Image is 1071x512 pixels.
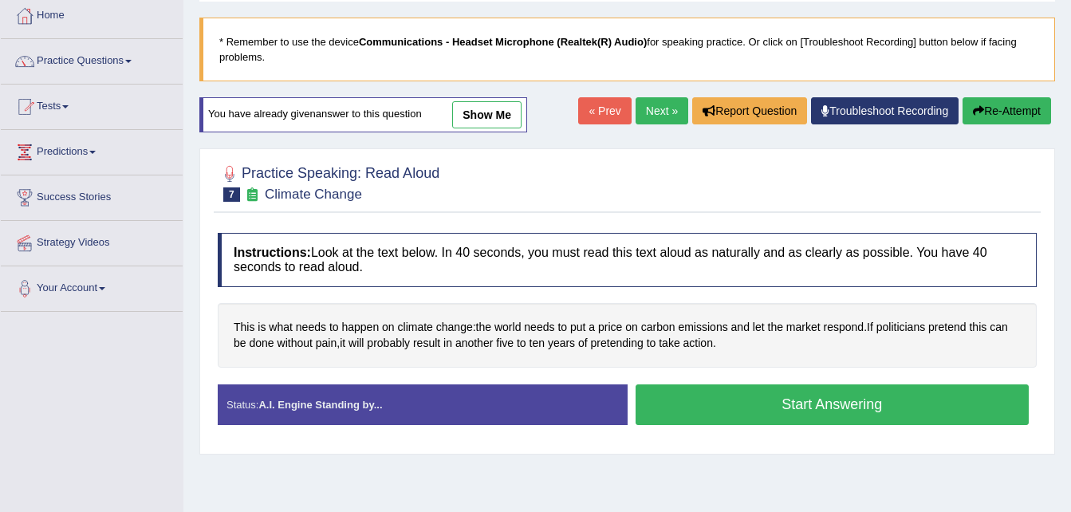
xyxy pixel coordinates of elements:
[1,221,183,261] a: Strategy Videos
[683,335,713,352] span: Click to see word definition
[731,319,750,336] span: Click to see word definition
[455,335,493,352] span: Click to see word definition
[476,319,491,336] span: Click to see word definition
[598,319,622,336] span: Click to see word definition
[625,319,638,336] span: Click to see word definition
[199,18,1055,81] blockquote: * Remember to use the device for speaking practice. Or click on [Troubleshoot Recording] button b...
[824,319,864,336] span: Click to see word definition
[753,319,765,336] span: Click to see word definition
[452,101,522,128] a: show me
[269,319,293,336] span: Click to see word definition
[494,319,521,336] span: Click to see word definition
[517,335,526,352] span: Click to see word definition
[636,384,1030,425] button: Start Answering
[1,39,183,79] a: Practice Questions
[1,266,183,306] a: Your Account
[692,97,807,124] button: Report Question
[398,319,433,336] span: Click to see word definition
[496,335,514,352] span: Click to see word definition
[249,335,274,352] span: Click to see word definition
[636,97,688,124] a: Next »
[296,319,326,336] span: Click to see word definition
[218,384,628,425] div: Status:
[768,319,783,336] span: Click to see word definition
[223,187,240,202] span: 7
[570,319,585,336] span: Click to see word definition
[278,335,313,352] span: Click to see word definition
[578,97,631,124] a: « Prev
[641,319,675,336] span: Click to see word definition
[340,335,345,352] span: Click to see word definition
[990,319,1008,336] span: Click to see word definition
[876,319,925,336] span: Click to see word definition
[1,130,183,170] a: Predictions
[234,319,254,336] span: Click to see word definition
[218,233,1037,286] h4: Look at the text below. In 40 seconds, you must read this text aloud as naturally and as clearly ...
[348,335,364,352] span: Click to see word definition
[963,97,1051,124] button: Re-Attempt
[329,319,339,336] span: Click to see word definition
[413,335,440,352] span: Click to see word definition
[218,162,439,202] h2: Practice Speaking: Read Aloud
[234,335,246,352] span: Click to see word definition
[786,319,821,336] span: Click to see word definition
[265,187,362,202] small: Climate Change
[591,335,644,352] span: Click to see word definition
[647,335,656,352] span: Click to see word definition
[524,319,554,336] span: Click to see word definition
[530,335,545,352] span: Click to see word definition
[244,187,261,203] small: Exam occurring question
[258,319,266,336] span: Click to see word definition
[443,335,452,352] span: Click to see word definition
[316,335,337,352] span: Click to see word definition
[1,175,183,215] a: Success Stories
[928,319,966,336] span: Click to see word definition
[341,319,379,336] span: Click to see word definition
[258,399,382,411] strong: A.I. Engine Standing by...
[218,303,1037,368] div: : . , .
[589,319,595,336] span: Click to see word definition
[367,335,410,352] span: Click to see word definition
[382,319,395,336] span: Click to see word definition
[1,85,183,124] a: Tests
[359,36,647,48] b: Communications - Headset Microphone (Realtek(R) Audio)
[199,97,527,132] div: You have already given answer to this question
[557,319,567,336] span: Click to see word definition
[811,97,959,124] a: Troubleshoot Recording
[867,319,873,336] span: Click to see word definition
[678,319,727,336] span: Click to see word definition
[659,335,679,352] span: Click to see word definition
[436,319,473,336] span: Click to see word definition
[578,335,588,352] span: Click to see word definition
[548,335,575,352] span: Click to see word definition
[234,246,311,259] b: Instructions:
[969,319,986,336] span: Click to see word definition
